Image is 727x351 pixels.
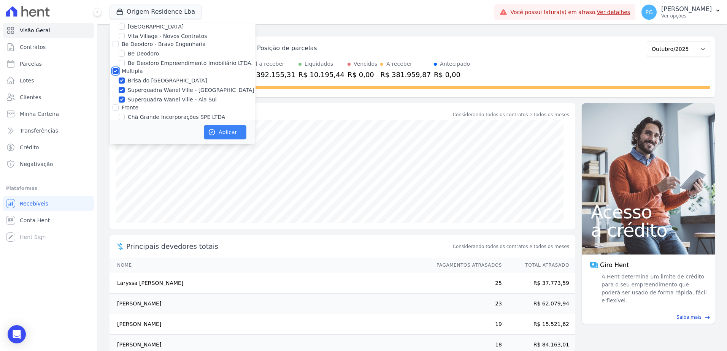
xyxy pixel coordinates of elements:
label: Vita Village - Novos Contratos [128,32,207,40]
label: Be Deodoro Empreendimento Imobiliário LTDA. [128,59,253,67]
span: Parcelas [20,60,42,68]
div: R$ 10.195,44 [298,70,344,80]
a: Recebíveis [3,196,94,211]
div: Saldo devedor total [126,109,451,120]
div: Considerando todos os contratos e todos os meses [453,111,569,118]
a: Lotes [3,73,94,88]
td: 19 [429,314,502,335]
a: Saiba mais east [586,314,710,321]
span: Principais devedores totais [126,241,451,251]
span: Você possui fatura(s) em atraso. [510,8,630,16]
td: 23 [429,294,502,314]
div: Liquidados [305,60,333,68]
td: [PERSON_NAME] [110,314,429,335]
button: Origem Residence Lba [110,5,202,19]
td: [PERSON_NAME] [110,294,429,314]
span: Crédito [20,144,39,151]
label: Brisa do [GEOGRAPHIC_DATA] [128,77,207,85]
span: Clientes [20,93,41,101]
div: Plataformas [6,184,91,193]
span: east [705,315,710,320]
td: 25 [429,273,502,294]
a: Minha Carteira [3,106,94,122]
div: A receber [386,60,412,68]
span: Negativação [20,160,53,168]
p: Ver opções [661,13,712,19]
span: Minha Carteira [20,110,59,118]
div: R$ 0,00 [348,70,377,80]
span: Contratos [20,43,46,51]
div: R$ 0,00 [434,70,470,80]
div: R$ 381.959,87 [380,70,431,80]
a: Conta Hent [3,213,94,228]
div: Antecipado [440,60,470,68]
p: [PERSON_NAME] [661,5,712,13]
span: Conta Hent [20,217,50,224]
span: Acesso [591,203,706,221]
td: R$ 15.521,62 [502,314,575,335]
td: R$ 37.773,59 [502,273,575,294]
span: Giro Hent [600,261,629,270]
a: Ver detalhes [597,9,630,15]
div: Posição de parcelas [257,44,317,53]
span: A Hent determina um limite de crédito para o seu empreendimento que poderá ser usado de forma ráp... [600,273,707,305]
label: Superquadra Wanel Ville - Ala Sul [128,96,217,104]
th: Pagamentos Atrasados [429,258,502,273]
th: Total Atrasado [502,258,575,273]
button: Aplicar [204,125,246,139]
span: Lotes [20,77,34,84]
label: Chã Grande Incorporações SPE LTDA [128,113,225,121]
div: Vencidos [354,60,377,68]
button: PG [PERSON_NAME] Ver opções [635,2,727,23]
span: Saiba mais [676,314,702,321]
a: Negativação [3,157,94,172]
span: Recebíveis [20,200,48,207]
div: Open Intercom Messenger [8,325,26,343]
label: Superquadra Wanel Ville - [GEOGRAPHIC_DATA] [128,86,254,94]
span: Considerando todos os contratos e todos os meses [453,243,569,250]
a: Parcelas [3,56,94,71]
a: Contratos [3,40,94,55]
td: R$ 62.079,94 [502,294,575,314]
label: Multipla [122,68,143,74]
th: Nome [110,258,429,273]
a: Transferências [3,123,94,138]
span: Visão Geral [20,27,50,34]
a: Crédito [3,140,94,155]
span: PG [645,9,652,15]
label: [GEOGRAPHIC_DATA] [128,23,184,31]
span: Transferências [20,127,58,134]
label: Fronte [122,104,138,111]
div: Total a receber [245,60,295,68]
label: Be Deodoro [128,50,159,58]
span: a crédito [591,221,706,239]
a: Visão Geral [3,23,94,38]
td: Laryssa [PERSON_NAME] [110,273,429,294]
label: Be Deodoro - Bravo Engenharia [122,41,206,47]
div: R$ 392.155,31 [245,70,295,80]
a: Clientes [3,90,94,105]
